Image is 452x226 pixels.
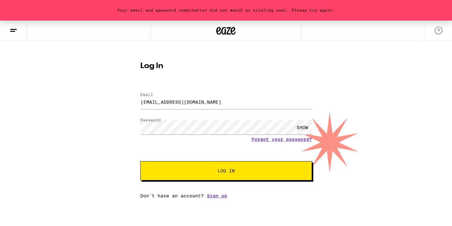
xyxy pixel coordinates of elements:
span: Log In [218,169,235,173]
h1: Log In [140,62,312,70]
button: Log In [140,161,312,180]
div: Don't have an account? [140,193,312,198]
div: SHOW [293,120,312,135]
span: Hi. Need any help? [4,4,46,10]
label: Password [140,118,161,122]
input: Email [140,95,312,109]
label: Email [140,92,153,97]
a: Forgot your password? [251,137,312,142]
a: Sign up [207,193,227,198]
